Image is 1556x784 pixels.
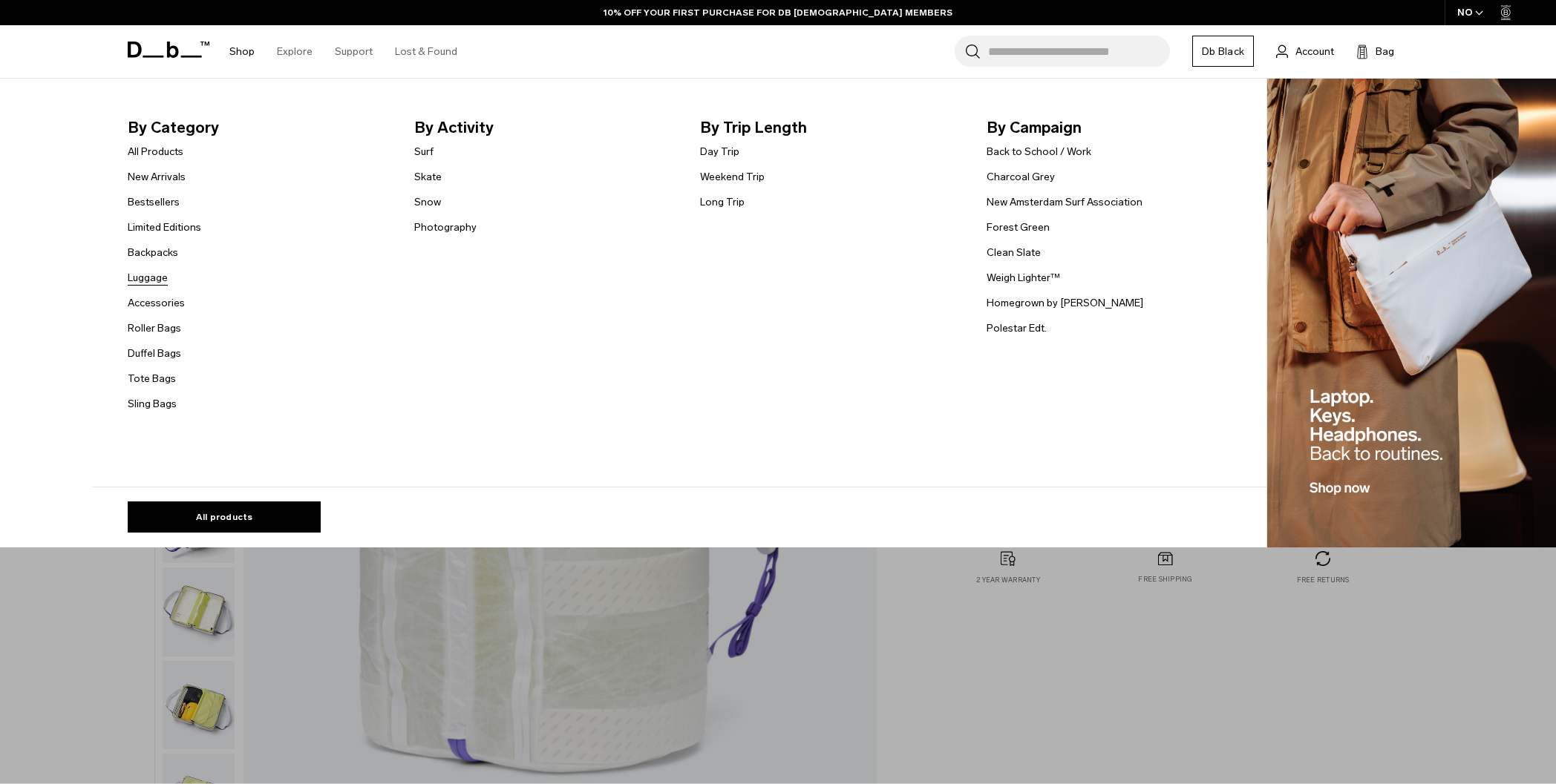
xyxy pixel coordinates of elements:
[128,169,186,185] a: New Arrivals
[128,245,178,260] a: Backpacks
[604,6,952,19] a: 10% OFF YOUR FIRST PURCHASE FOR DB [DEMOGRAPHIC_DATA] MEMBERS
[987,295,1143,311] a: Homegrown by [PERSON_NAME]
[987,194,1143,210] a: New Amsterdam Surf Association
[128,220,201,235] a: Limited Editions
[335,25,373,78] a: Support
[229,25,255,78] a: Shop
[128,116,390,139] span: By Category
[1376,44,1394,59] span: Bag
[128,501,321,533] a: All products
[395,25,457,78] a: Lost & Found
[987,220,1050,235] a: Forest Green
[414,116,677,139] span: By Activity
[1356,42,1394,60] button: Bag
[700,144,739,159] a: Day Trip
[987,169,1055,185] a: Charcoal Grey
[987,270,1060,286] a: Weigh Lighter™
[987,245,1041,260] a: Clean Slate
[218,25,468,78] nav: Main Navigation
[987,320,1047,336] a: Polestar Edt.
[128,320,181,336] a: Roller Bags
[128,194,180,210] a: Bestsellers
[128,371,176,386] a: Tote Bags
[277,25,313,78] a: Explore
[1295,44,1334,59] span: Account
[414,220,477,235] a: Photography
[128,270,168,286] a: Luggage
[987,144,1091,159] a: Back to School / Work
[128,396,177,412] a: Sling Bags
[1276,42,1334,60] a: Account
[414,169,442,185] a: Skate
[1267,79,1556,547] img: Db
[700,169,765,185] a: Weekend Trip
[414,194,441,210] a: Snow
[128,295,185,311] a: Accessories
[414,144,434,159] a: Surf
[700,194,745,210] a: Long Trip
[1192,36,1254,67] a: Db Black
[128,144,183,159] a: All Products
[700,116,963,139] span: By Trip Length
[987,116,1249,139] span: By Campaign
[128,346,181,361] a: Duffel Bags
